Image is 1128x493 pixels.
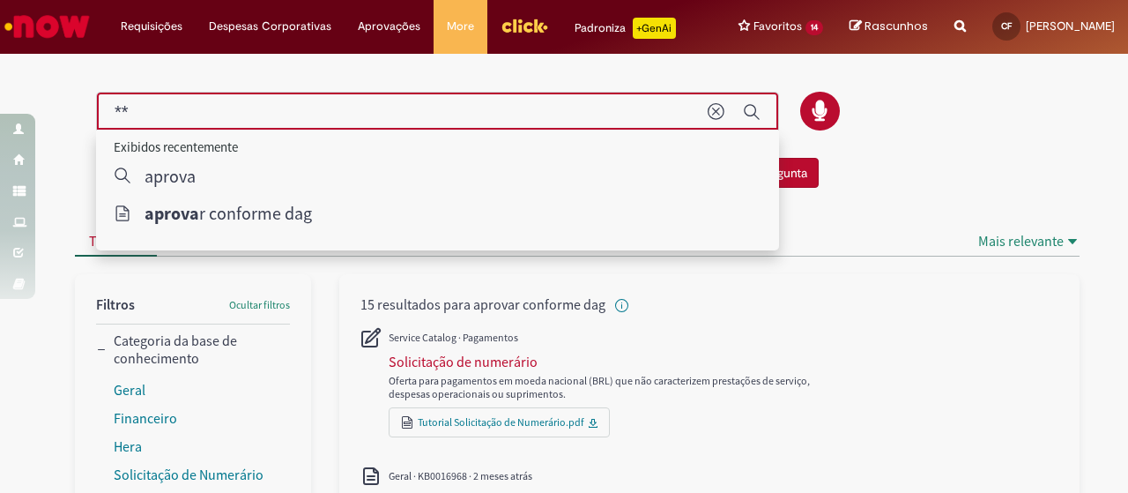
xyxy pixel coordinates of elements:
[121,18,182,35] span: Requisições
[753,18,802,35] span: Favoritos
[805,20,823,35] span: 14
[633,18,676,39] p: +GenAi
[865,18,928,34] span: Rascunhos
[209,18,331,35] span: Despesas Corporativas
[447,18,474,35] span: More
[1001,20,1012,32] span: CF
[575,18,676,39] div: Padroniza
[1026,19,1115,34] span: [PERSON_NAME]
[501,12,548,39] img: click_logo_yellow_360x200.png
[850,19,928,35] a: Rascunhos
[2,9,93,44] img: ServiceNow
[358,18,420,35] span: Aprovações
